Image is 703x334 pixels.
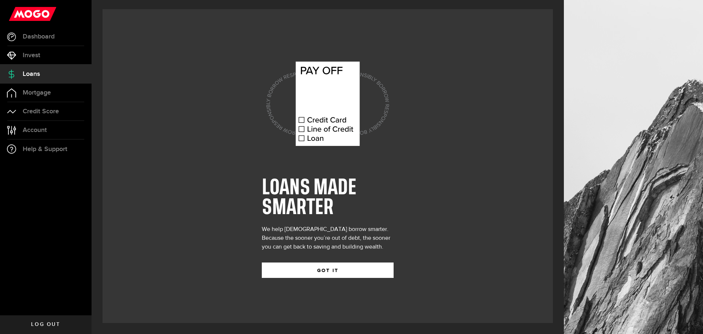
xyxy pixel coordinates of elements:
[23,52,40,59] span: Invest
[262,225,394,252] div: We help [DEMOGRAPHIC_DATA] borrow smarter. Because the sooner you’re out of debt, the sooner you ...
[23,146,67,153] span: Help & Support
[262,178,394,218] h1: LOANS MADE SMARTER
[262,263,394,278] button: GOT IT
[23,127,47,133] span: Account
[31,322,60,327] span: Log out
[23,71,40,77] span: Loans
[23,108,59,115] span: Credit Score
[23,89,51,96] span: Mortgage
[23,33,55,40] span: Dashboard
